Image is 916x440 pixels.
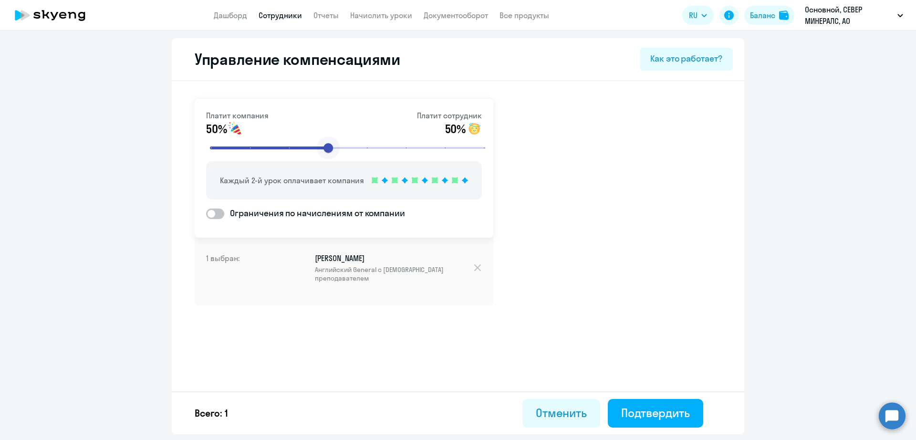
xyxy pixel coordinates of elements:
[640,48,733,71] button: Как это работает?
[744,6,794,25] button: Балансbalance
[228,121,243,136] img: smile
[224,207,405,220] span: Ограничения по начислениям от компании
[750,10,775,21] div: Баланс
[682,6,714,25] button: RU
[195,407,228,420] p: Всего: 1
[779,10,789,20] img: balance
[315,265,473,283] span: Английский General с [DEMOGRAPHIC_DATA] преподавателем
[417,110,482,121] p: Платит сотрудник
[183,50,400,69] h2: Управление компенсациями
[206,121,227,136] span: 50%
[800,4,908,27] button: Основной, СЕВЕР МИНЕРАЛС, АО
[689,10,697,21] span: RU
[214,10,247,20] a: Дашборд
[522,399,600,428] button: Отменить
[805,4,894,27] p: Основной, СЕВЕР МИНЕРАЛС, АО
[445,121,466,136] span: 50%
[608,399,703,428] button: Подтвердить
[206,110,269,121] p: Платит компания
[500,10,549,20] a: Все продукты
[424,10,488,20] a: Документооборот
[350,10,412,20] a: Начислить уроки
[621,405,690,420] div: Подтвердить
[536,405,587,420] div: Отменить
[315,253,473,283] p: [PERSON_NAME]
[259,10,302,20] a: Сотрудники
[220,175,364,186] p: Каждый 2-й урок оплачивает компания
[206,253,282,290] h4: 1 выбран:
[650,52,722,65] div: Как это работает?
[467,121,482,136] img: smile
[313,10,339,20] a: Отчеты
